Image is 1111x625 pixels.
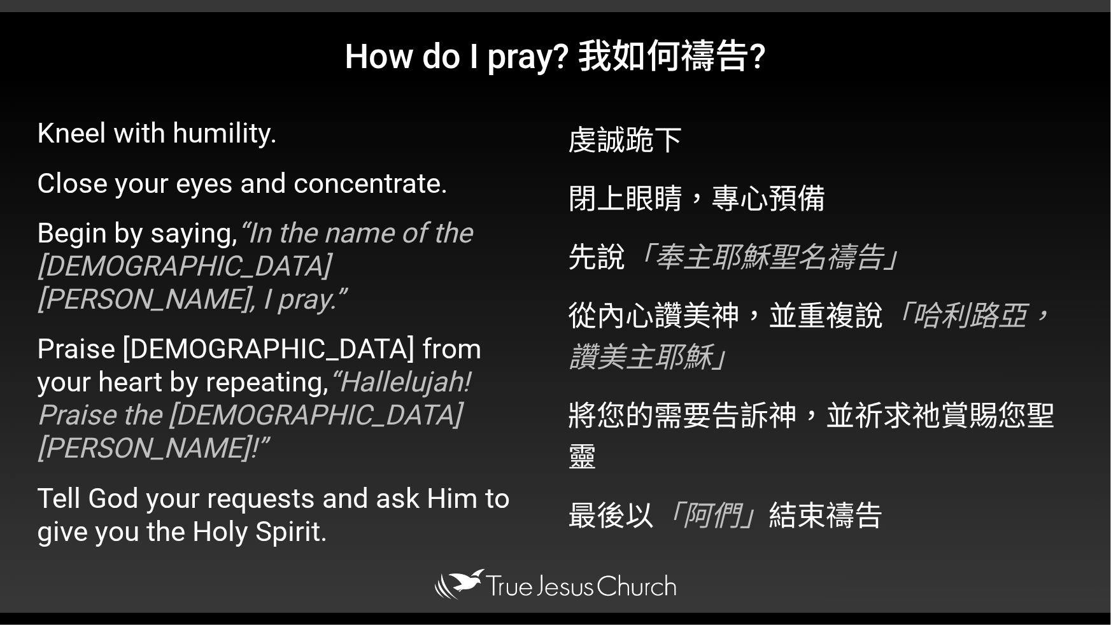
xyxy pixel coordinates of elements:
[12,12,1099,94] h1: How do I pray? 我如何禱告?
[568,393,1074,475] p: 將您的需要告訴神，並祈求祂賞賜您聖靈
[37,116,543,150] p: Kneel with humility.
[568,493,1074,534] p: 最後以 結束禱告
[37,332,543,465] p: Praise [DEMOGRAPHIC_DATA] from your heart by repeating,
[568,234,1074,276] p: 先說
[37,216,543,316] p: Begin by saying,
[568,293,1074,376] p: 從內心讚美神，並重複說
[37,167,543,200] p: Close your eyes and concentrate.
[654,499,768,533] em: 「阿們」
[568,176,1074,217] p: 閉上眼睛，專心預備
[625,241,912,274] em: 「奉主耶穌聖名禱告」
[568,117,1074,158] p: 虔誠跪下
[37,482,543,548] p: Tell God your requests and ask Him to give you the Holy Spirit.
[37,216,472,316] em: “In the name of the [DEMOGRAPHIC_DATA][PERSON_NAME], I pray.”
[37,365,469,465] em: “Hallelujah! Praise the [DEMOGRAPHIC_DATA][PERSON_NAME]!”
[568,299,1055,374] em: 「哈利路亞，讚美主耶穌」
